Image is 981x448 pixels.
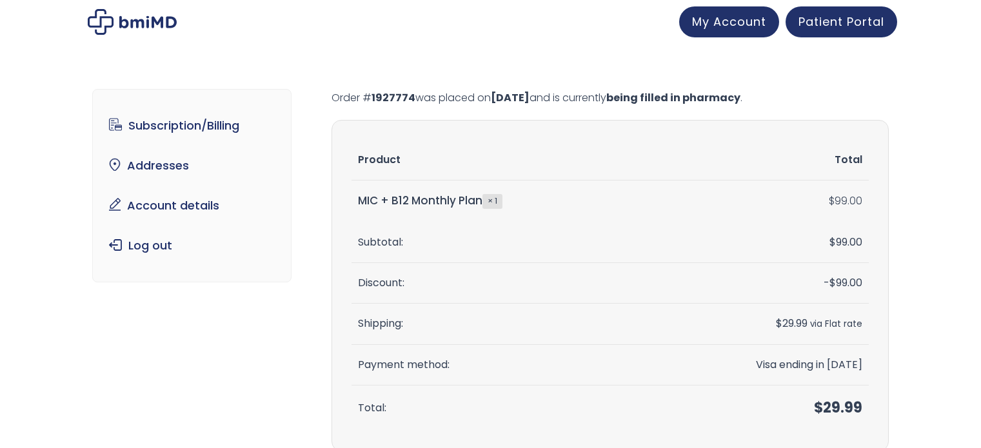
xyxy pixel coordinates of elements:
[352,263,646,304] th: Discount:
[482,194,502,208] strong: × 1
[646,345,869,385] td: Visa ending in [DATE]
[103,112,281,139] a: Subscription/Billing
[491,90,530,105] mark: [DATE]
[88,9,177,35] img: My account
[679,6,779,37] a: My Account
[352,140,646,180] th: Product
[92,89,292,282] nav: Account pages
[352,345,646,385] th: Payment method:
[103,152,281,179] a: Addresses
[814,398,823,418] span: $
[352,304,646,344] th: Shipping:
[814,398,862,418] span: 29.99
[798,14,884,30] span: Patient Portal
[103,232,281,259] a: Log out
[352,385,646,431] th: Total:
[829,235,836,249] span: $
[786,6,897,37] a: Patient Portal
[810,318,862,330] small: via Flat rate
[692,14,766,30] span: My Account
[606,90,740,105] mark: being filled in pharmacy
[646,263,869,304] td: -
[829,275,836,290] span: $
[103,192,281,219] a: Account details
[352,180,646,222] td: MIC + B12 Monthly Plan
[829,235,862,249] span: 99.00
[372,90,415,105] mark: 1927774
[776,316,808,331] span: 29.99
[776,316,782,331] span: $
[829,193,862,208] bdi: 99.00
[332,89,889,107] p: Order # was placed on and is currently .
[352,222,646,263] th: Subtotal:
[829,275,862,290] span: 99.00
[646,140,869,180] th: Total
[829,193,835,208] span: $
